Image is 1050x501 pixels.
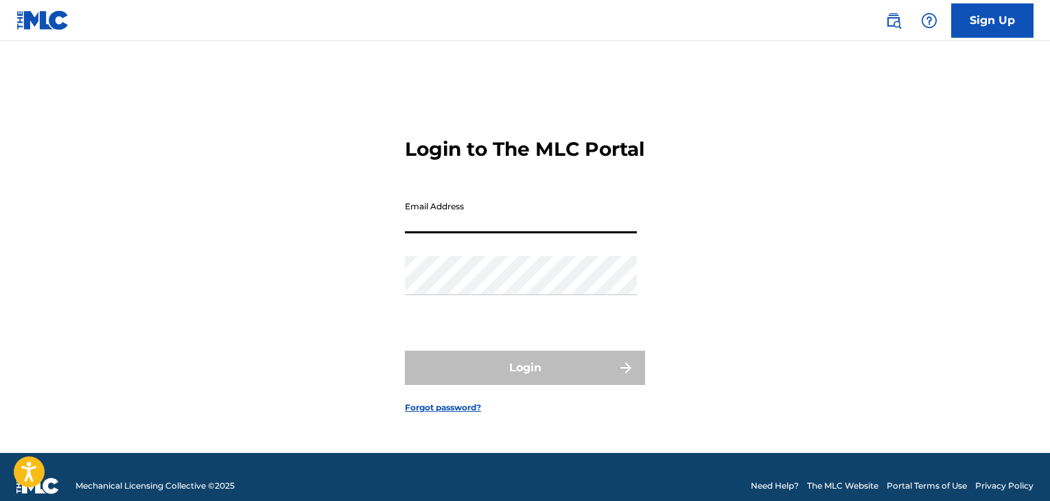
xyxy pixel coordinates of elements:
a: Forgot password? [405,401,481,414]
a: Public Search [880,7,907,34]
a: Privacy Policy [975,480,1034,492]
a: Sign Up [951,3,1034,38]
img: help [921,12,937,29]
a: The MLC Website [807,480,878,492]
img: logo [16,478,59,494]
a: Need Help? [751,480,799,492]
img: MLC Logo [16,10,69,30]
a: Portal Terms of Use [887,480,967,492]
img: search [885,12,902,29]
div: Help [915,7,943,34]
span: Mechanical Licensing Collective © 2025 [75,480,235,492]
h3: Login to The MLC Portal [405,137,644,161]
